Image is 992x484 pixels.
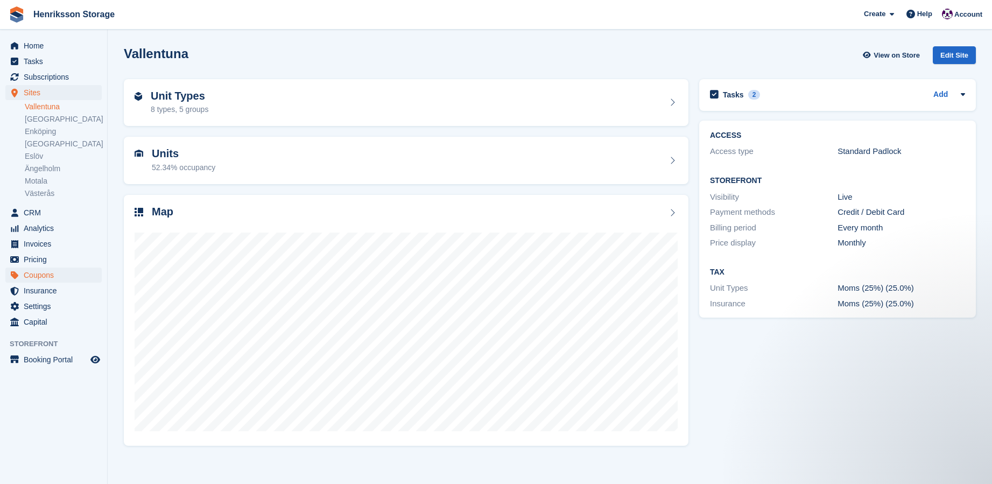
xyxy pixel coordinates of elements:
[152,148,215,160] h2: Units
[933,46,976,68] a: Edit Site
[710,206,838,219] div: Payment methods
[124,79,688,127] a: Unit Types 8 types, 5 groups
[874,50,920,61] span: View on Store
[24,252,88,267] span: Pricing
[124,137,688,184] a: Units 52.34% occupancy
[24,236,88,251] span: Invoices
[838,206,965,219] div: Credit / Debit Card
[838,237,965,249] div: Monthly
[5,299,102,314] a: menu
[5,236,102,251] a: menu
[710,237,838,249] div: Price display
[135,208,143,216] img: map-icn-33ee37083ee616e46c38cad1a60f524a97daa1e2b2c8c0bc3eb3415660979fc1.svg
[864,9,885,19] span: Create
[5,221,102,236] a: menu
[135,92,142,101] img: unit-type-icn-2b2737a686de81e16bb02015468b77c625bbabd49415b5ef34ead5e3b44a266d.svg
[25,139,102,149] a: [GEOGRAPHIC_DATA]
[861,46,924,64] a: View on Store
[933,46,976,64] div: Edit Site
[152,206,173,218] h2: Map
[25,188,102,199] a: Västerås
[5,352,102,367] a: menu
[24,38,88,53] span: Home
[710,298,838,310] div: Insurance
[25,114,102,124] a: [GEOGRAPHIC_DATA]
[135,150,143,157] img: unit-icn-7be61d7bf1b0ce9d3e12c5938cc71ed9869f7b940bace4675aadf7bd6d80202e.svg
[917,9,932,19] span: Help
[24,283,88,298] span: Insurance
[5,38,102,53] a: menu
[933,89,948,101] a: Add
[723,90,744,100] h2: Tasks
[838,298,965,310] div: Moms (25%) (25.0%)
[9,6,25,23] img: stora-icon-8386f47178a22dfd0bd8f6a31ec36ba5ce8667c1dd55bd0f319d3a0aa187defe.svg
[5,205,102,220] a: menu
[25,151,102,162] a: Eslöv
[838,145,965,158] div: Standard Padlock
[25,102,102,112] a: Vallentuna
[710,222,838,234] div: Billing period
[5,54,102,69] a: menu
[29,5,119,23] a: Henriksson Storage
[838,191,965,204] div: Live
[5,69,102,85] a: menu
[24,54,88,69] span: Tasks
[24,352,88,367] span: Booking Portal
[942,9,953,19] img: Joel Isaksson
[5,85,102,100] a: menu
[838,282,965,294] div: Moms (25%) (25.0%)
[838,222,965,234] div: Every month
[710,177,965,185] h2: Storefront
[710,131,965,140] h2: ACCESS
[5,268,102,283] a: menu
[151,90,208,102] h2: Unit Types
[5,283,102,298] a: menu
[748,90,761,100] div: 2
[24,299,88,314] span: Settings
[24,69,88,85] span: Subscriptions
[89,353,102,366] a: Preview store
[710,191,838,204] div: Visibility
[25,127,102,137] a: Enköping
[710,145,838,158] div: Access type
[24,205,88,220] span: CRM
[124,46,188,61] h2: Vallentuna
[710,268,965,277] h2: Tax
[5,252,102,267] a: menu
[152,162,215,173] div: 52.34% occupancy
[5,314,102,329] a: menu
[24,85,88,100] span: Sites
[24,314,88,329] span: Capital
[954,9,982,20] span: Account
[24,221,88,236] span: Analytics
[25,164,102,174] a: Ängelholm
[710,282,838,294] div: Unit Types
[124,195,688,446] a: Map
[10,339,107,349] span: Storefront
[25,176,102,186] a: Motala
[24,268,88,283] span: Coupons
[151,104,208,115] div: 8 types, 5 groups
